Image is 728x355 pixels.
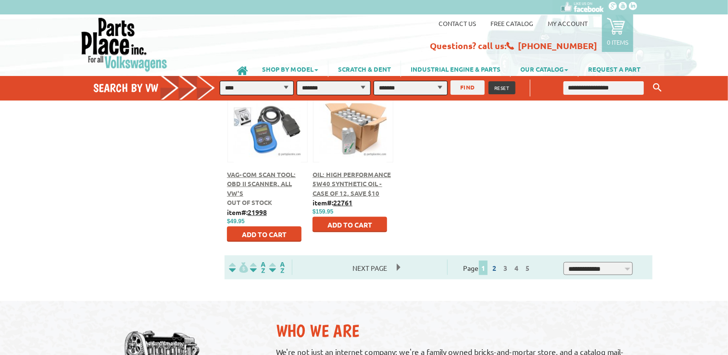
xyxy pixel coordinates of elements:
[447,260,548,276] div: Page
[313,217,387,232] button: Add to Cart
[313,208,333,215] span: $159.95
[93,81,225,95] h4: Search by VW
[578,61,650,77] a: REQUEST A PART
[479,261,488,275] span: 1
[227,170,296,197] a: VAG-COM Scan Tool: OBD II Scanner, All VW's
[80,17,168,72] img: Parts Place Inc!
[248,208,267,216] u: 21998
[252,61,328,77] a: SHOP BY MODEL
[229,262,248,273] img: filterpricelow.svg
[333,198,352,207] u: 22761
[512,264,521,272] a: 4
[313,198,352,207] b: item#:
[602,14,633,52] a: 0 items
[401,61,510,77] a: INDUSTRIAL ENGINE & PARTS
[523,264,532,272] a: 5
[276,320,643,341] h2: Who We Are
[439,19,476,27] a: Contact us
[548,19,588,27] a: My Account
[227,198,272,206] span: Out of stock
[343,264,397,272] a: Next Page
[313,170,391,197] a: Oil: High Performance 5w40 Synthetic Oil - Case of 12, Save $10
[248,262,267,273] img: Sort by Headline
[490,19,533,27] a: Free Catalog
[267,262,287,273] img: Sort by Sales Rank
[227,227,301,242] button: Add to Cart
[511,61,578,77] a: OUR CATALOG
[607,38,628,46] p: 0 items
[227,208,267,216] b: item#:
[650,80,665,96] button: Keyword Search
[343,261,397,275] span: Next Page
[451,80,485,95] button: FIND
[489,81,515,94] button: RESET
[227,218,245,225] span: $49.95
[242,230,287,239] span: Add to Cart
[328,61,401,77] a: SCRATCH & DENT
[327,220,372,229] span: Add to Cart
[501,264,510,272] a: 3
[490,264,499,272] a: 2
[494,84,510,91] span: RESET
